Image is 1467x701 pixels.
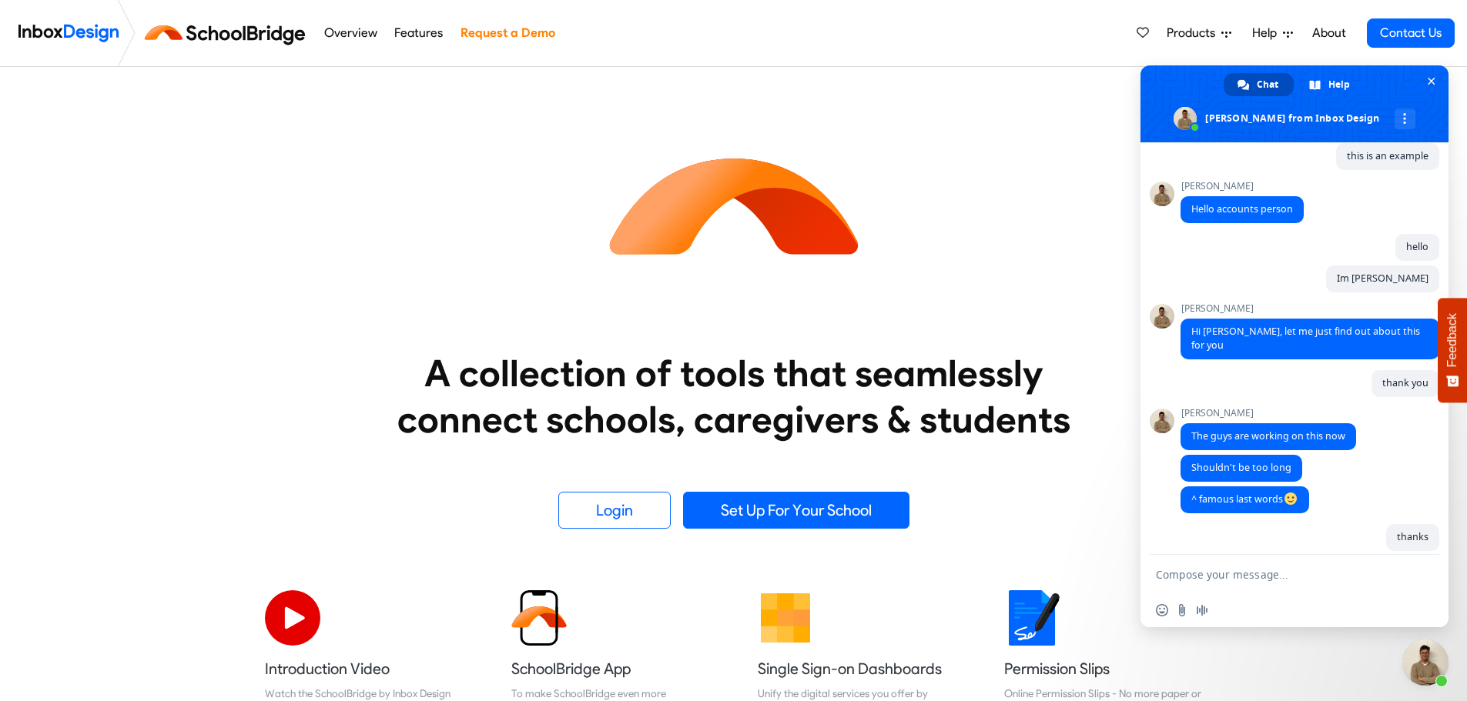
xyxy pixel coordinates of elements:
[1395,108,1415,129] div: More channels
[1445,313,1459,367] span: Feedback
[1181,408,1356,419] span: [PERSON_NAME]
[558,492,671,529] a: Login
[265,658,464,679] h5: Introduction Video
[1004,658,1203,679] h5: Permission Slips
[1191,461,1291,474] span: Shouldn't be too long
[1367,18,1455,48] a: Contact Us
[595,67,872,344] img: icon_schoolbridge.svg
[142,15,315,52] img: schoolbridge logo
[1181,181,1304,192] span: [PERSON_NAME]
[1191,202,1293,215] span: Hello accounts person
[511,590,567,646] img: 2022_01_13_icon_sb_app.svg
[456,18,559,48] a: Request a Demo
[1224,73,1294,96] div: Chat
[1246,18,1299,48] a: Help
[390,18,447,48] a: Features
[1191,492,1298,506] span: ^ famous last words
[683,492,909,529] a: Set Up For Your School
[1406,240,1428,253] span: hello
[265,590,320,646] img: 2022_07_11_icon_video_playback.svg
[320,18,381,48] a: Overview
[1191,325,1420,352] span: Hi [PERSON_NAME], let me just find out about this for you
[1347,149,1428,162] span: this is an example
[1156,604,1168,616] span: Insert an emoji
[1328,73,1350,96] span: Help
[1337,272,1428,285] span: Im [PERSON_NAME]
[1295,73,1365,96] div: Help
[1196,604,1208,616] span: Audio message
[758,590,813,646] img: 2022_01_13_icon_grid.svg
[1382,376,1428,389] span: thank you
[1004,590,1060,646] img: 2022_01_18_icon_signature.svg
[1191,429,1345,442] span: The guys are working on this now
[1252,24,1283,42] span: Help
[1156,568,1399,582] textarea: Compose your message...
[1397,530,1428,543] span: thanks
[511,658,710,679] h5: SchoolBridge App
[1167,24,1221,42] span: Products
[1161,18,1238,48] a: Products
[1308,18,1350,48] a: About
[368,350,1100,442] heading: A collection of tools that seamlessly connect schools, caregivers & students
[1176,604,1188,616] span: Send a file
[758,658,956,679] h5: Single Sign-on Dashboards
[1181,303,1439,314] span: [PERSON_NAME]
[1257,73,1278,96] span: Chat
[1402,639,1449,686] div: Close chat
[1423,73,1439,89] span: Close chat
[1438,298,1467,402] button: Feedback - Show survey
